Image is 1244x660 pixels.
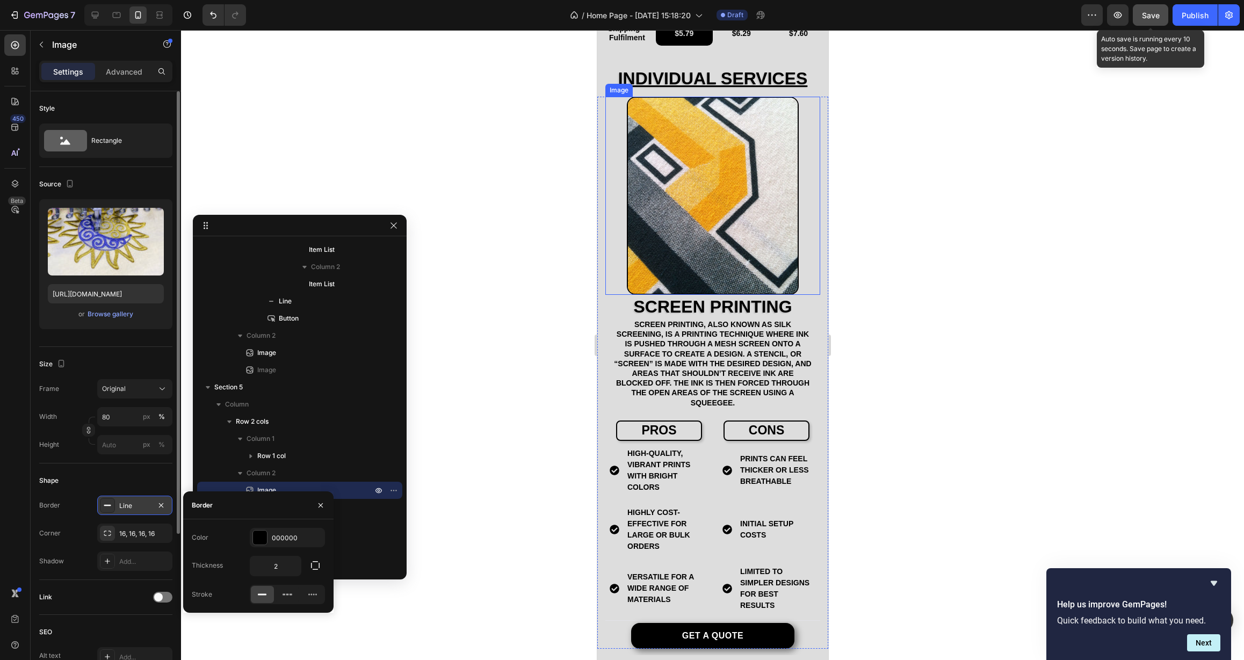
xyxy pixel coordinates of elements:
[727,10,743,20] span: Draft
[39,440,59,449] label: Height
[128,393,210,409] p: cons
[9,39,222,58] h2: Individual Services
[155,438,168,451] button: px
[192,590,212,599] div: Stroke
[97,435,172,454] input: px%
[214,382,243,393] span: Section 5
[587,10,691,21] span: Home Page - [DATE] 15:18:20
[143,440,150,449] div: px
[106,66,142,77] p: Advanced
[21,393,103,409] p: pros
[30,541,104,575] p: Versatile for a wide range of materials
[158,440,165,449] div: %
[257,347,276,358] span: Image
[10,55,33,65] div: Image
[143,488,217,511] p: initial setup costs
[70,9,75,21] p: 7
[279,296,292,307] span: Line
[582,10,584,21] span: /
[1057,598,1220,611] h2: Help us improve GemPages!
[192,501,213,510] div: Border
[39,592,52,602] div: Link
[597,30,828,660] iframe: Design area
[1207,577,1220,590] button: Hide survey
[311,262,340,272] span: Column 2
[158,412,165,422] div: %
[202,4,246,26] div: Undo/Redo
[1182,10,1209,21] div: Publish
[1057,615,1220,626] p: Quick feedback to build what you need.
[10,114,26,123] div: 450
[87,309,134,320] button: Browse gallery
[39,556,64,566] div: Shadow
[102,384,126,394] span: Original
[8,265,223,289] h2: Screen Printing
[53,66,83,77] p: Settings
[91,128,157,153] div: Rectangle
[192,561,223,570] div: Thickness
[8,289,223,378] div: Rich Text Editor. Editing area: main
[39,384,59,394] label: Frame
[85,599,147,612] p: Get a quote
[143,536,217,581] p: Limited to simpler designs for best results
[39,104,55,113] div: Style
[97,379,172,398] button: Original
[143,423,217,457] p: Prints can feel thicker or less breathable
[17,289,214,378] p: Screen printing, also known as silk screening, is a printing technique where ink is pushed throug...
[141,487,219,512] div: Rich Text Editor. Editing area: main
[39,627,52,637] div: SEO
[48,208,164,275] img: preview-image
[39,177,76,192] div: Source
[247,330,276,341] span: Column 2
[30,418,104,463] p: high-quality, vibrant prints with bright colors
[143,412,150,422] div: px
[225,399,249,410] span: Column
[250,556,301,576] input: Auto
[39,357,68,372] div: Size
[119,529,170,539] div: 16, 16, 16, 16
[1187,634,1220,651] button: Next question
[247,468,276,478] span: Column 2
[119,557,170,567] div: Add...
[28,540,106,577] div: Rich Text Editor. Editing area: main
[30,67,201,265] img: gempages_547487054036992825-9a5f758b-1c32-4aff-b287-3ff26234f383.jpg
[39,412,57,422] label: Width
[39,476,59,485] div: Shape
[1133,4,1168,26] button: Save
[309,244,335,255] span: Item List
[39,528,61,538] div: Corner
[309,279,335,289] span: Item List
[88,309,133,319] div: Browse gallery
[155,410,168,423] button: px
[78,308,85,321] span: or
[1057,577,1220,651] div: Help us improve GemPages!
[1142,11,1160,20] span: Save
[257,365,276,375] span: Image
[48,284,164,303] input: https://example.com/image.jpg
[272,533,322,543] div: 000000
[39,501,60,510] div: Border
[97,407,172,426] input: px%
[34,593,197,619] button: <p>Get a quote</p>
[140,438,153,451] button: %
[8,197,26,205] div: Beta
[192,533,208,542] div: Color
[30,477,104,522] p: Highly cost-effective for large or bulk orders
[236,416,269,427] span: Row 2 cols
[1173,4,1218,26] button: Publish
[52,38,143,51] p: Image
[257,485,276,496] span: Image
[257,451,286,461] span: Row 1 col
[279,313,299,324] span: Button
[140,410,153,423] button: %
[119,501,150,511] div: Line
[247,433,274,444] span: Column 1
[4,4,80,26] button: 7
